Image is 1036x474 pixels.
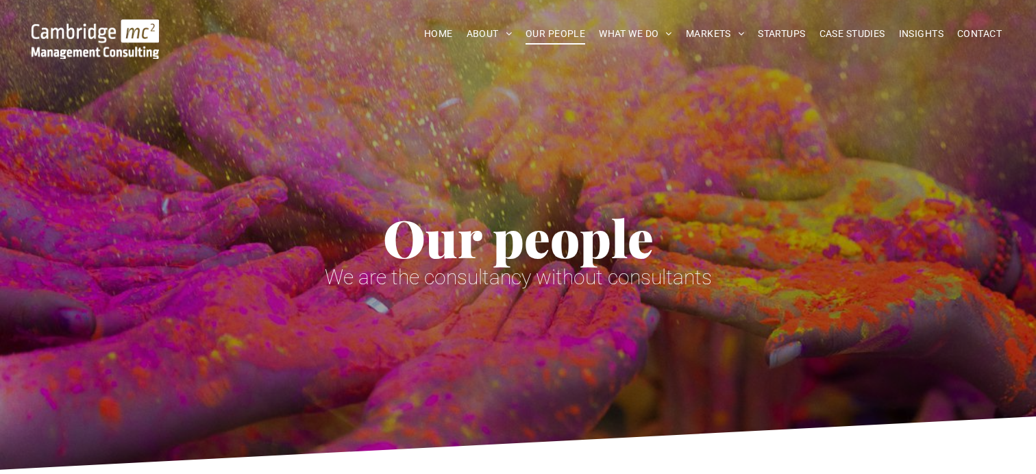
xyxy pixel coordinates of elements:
a: CASE STUDIES [813,23,892,45]
a: INSIGHTS [892,23,950,45]
a: CONTACT [950,23,1009,45]
a: MARKETS [679,23,751,45]
a: HOME [417,23,460,45]
a: OUR PEOPLE [519,23,592,45]
a: WHAT WE DO [592,23,679,45]
a: STARTUPS [751,23,812,45]
a: Your Business Transformed | Cambridge Management Consulting [32,21,159,36]
span: We are the consultancy without consultants [325,265,712,289]
a: ABOUT [460,23,519,45]
img: Go to Homepage [32,19,159,59]
span: Our people [383,203,654,271]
